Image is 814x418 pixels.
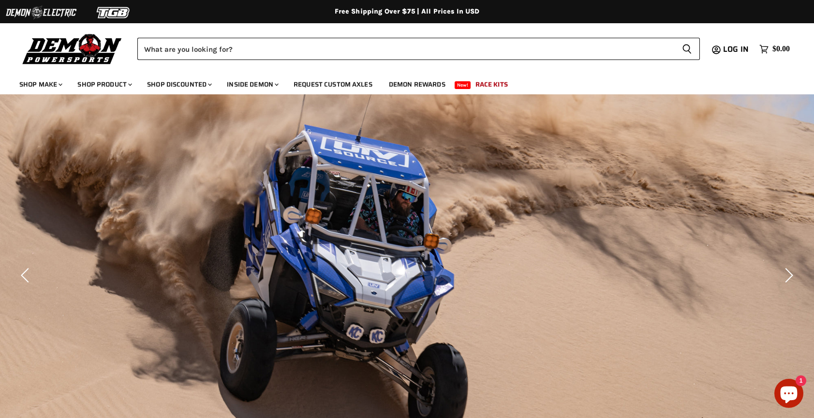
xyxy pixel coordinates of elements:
a: Shop Product [70,75,138,94]
button: Next [778,266,797,285]
a: Shop Make [12,75,68,94]
img: TGB Logo 2 [77,3,150,22]
a: Race Kits [468,75,515,94]
span: $0.00 [772,45,790,54]
img: Demon Electric Logo 2 [5,3,77,22]
a: Request Custom Axles [286,75,380,94]
a: $0.00 [755,42,795,56]
a: Shop Discounted [140,75,218,94]
span: Log in [723,43,749,55]
button: Search [674,38,700,60]
ul: Main menu [12,71,787,94]
div: Free Shipping Over $75 | All Prices In USD [20,7,794,16]
img: Demon Powersports [19,31,125,66]
a: Demon Rewards [382,75,453,94]
span: New! [455,81,471,89]
input: Search [137,38,674,60]
form: Product [137,38,700,60]
a: Log in [719,45,755,54]
a: Inside Demon [220,75,284,94]
button: Previous [17,266,36,285]
inbox-online-store-chat: Shopify online store chat [771,379,806,410]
